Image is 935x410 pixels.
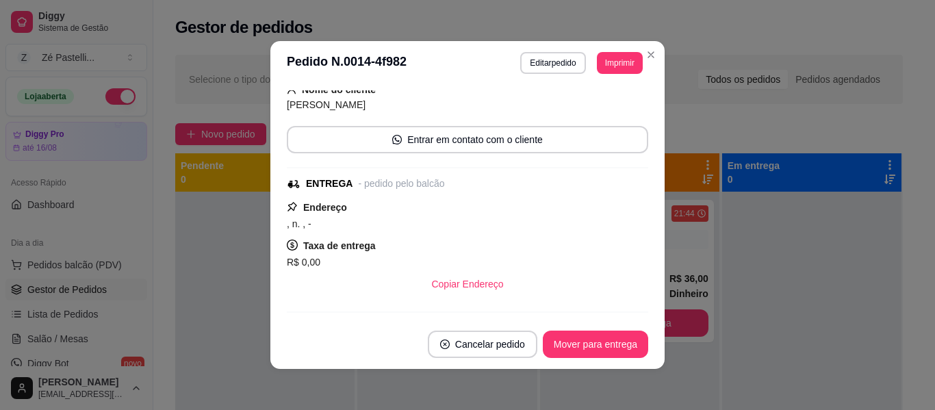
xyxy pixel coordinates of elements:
[287,99,366,110] span: [PERSON_NAME]
[287,240,298,251] span: dollar
[287,126,648,153] button: whats-appEntrar em contato com o cliente
[287,201,298,212] span: pushpin
[303,202,347,213] strong: Endereço
[303,240,376,251] strong: Taxa de entrega
[520,52,585,74] button: Editarpedido
[543,331,648,358] button: Mover para entrega
[306,177,353,191] div: ENTREGA
[640,44,662,66] button: Close
[287,218,311,229] span: , n. , -
[287,257,320,268] span: R$ 0,00
[420,270,514,298] button: Copiar Endereço
[597,52,643,74] button: Imprimir
[392,135,402,144] span: whats-app
[428,331,537,358] button: close-circleCancelar pedido
[440,339,450,349] span: close-circle
[287,52,407,74] h3: Pedido N. 0014-4f982
[358,177,444,191] div: - pedido pelo balcão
